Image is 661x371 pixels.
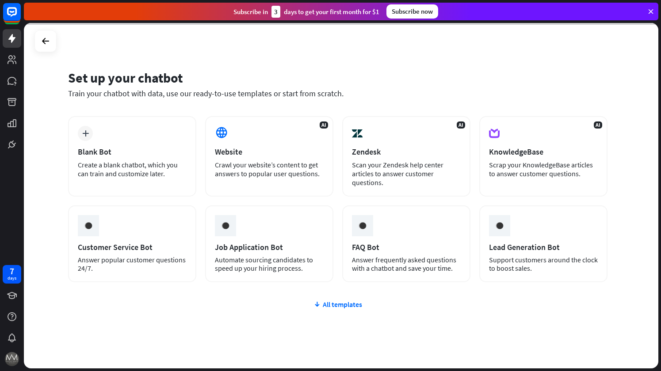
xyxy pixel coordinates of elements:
[233,6,379,18] div: Subscribe in days to get your first month for $1
[10,267,14,275] div: 7
[271,6,280,18] div: 3
[386,4,438,19] div: Subscribe now
[3,265,21,284] a: 7 days
[8,275,16,281] div: days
